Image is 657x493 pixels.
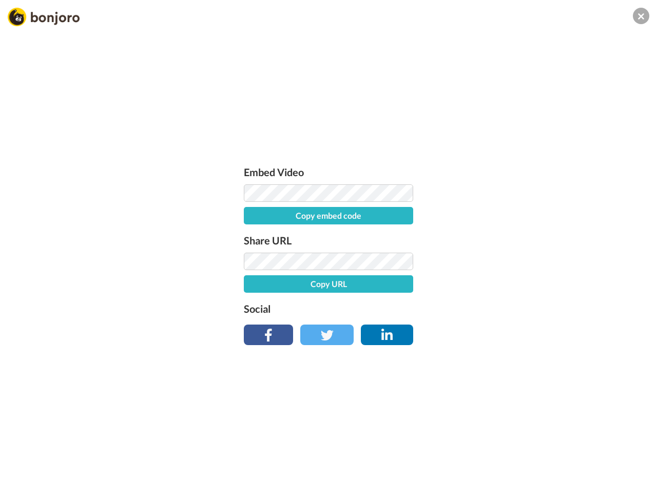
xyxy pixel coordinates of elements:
[244,164,413,180] label: Embed Video
[244,232,413,249] label: Share URL
[8,8,80,26] img: Bonjoro Logo
[244,207,413,224] button: Copy embed code
[244,275,413,293] button: Copy URL
[244,300,413,317] label: Social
